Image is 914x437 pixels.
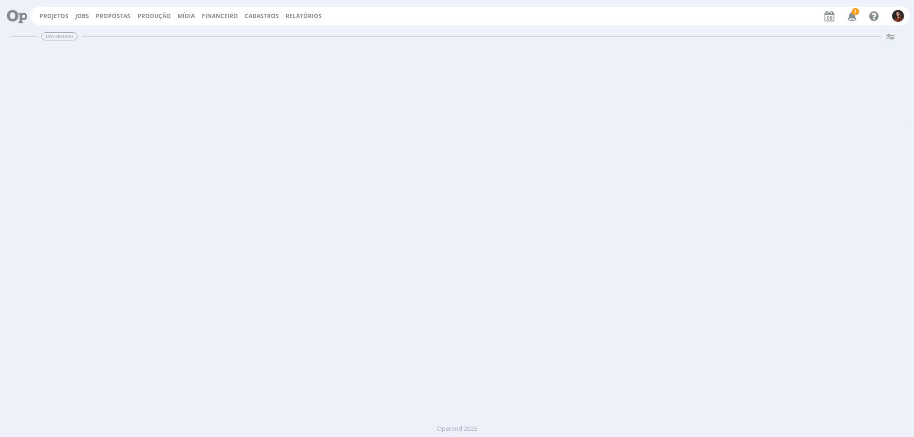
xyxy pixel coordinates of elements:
[178,12,195,20] a: Mídia
[286,12,322,20] a: Relatórios
[245,12,279,20] span: Cadastros
[138,12,171,20] a: Produção
[842,8,861,25] button: 1
[283,12,325,20] button: Relatórios
[242,12,282,20] button: Cadastros
[96,12,130,20] span: Propostas
[72,12,92,20] button: Jobs
[892,10,904,22] img: M
[75,12,89,20] a: Jobs
[852,8,859,15] span: 1
[93,12,133,20] button: Propostas
[135,12,174,20] button: Produção
[892,8,904,24] button: M
[175,12,198,20] button: Mídia
[41,32,78,40] span: Dashboard
[199,12,241,20] button: Financeiro
[40,12,69,20] a: Projetos
[202,12,238,20] a: Financeiro
[37,12,71,20] button: Projetos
